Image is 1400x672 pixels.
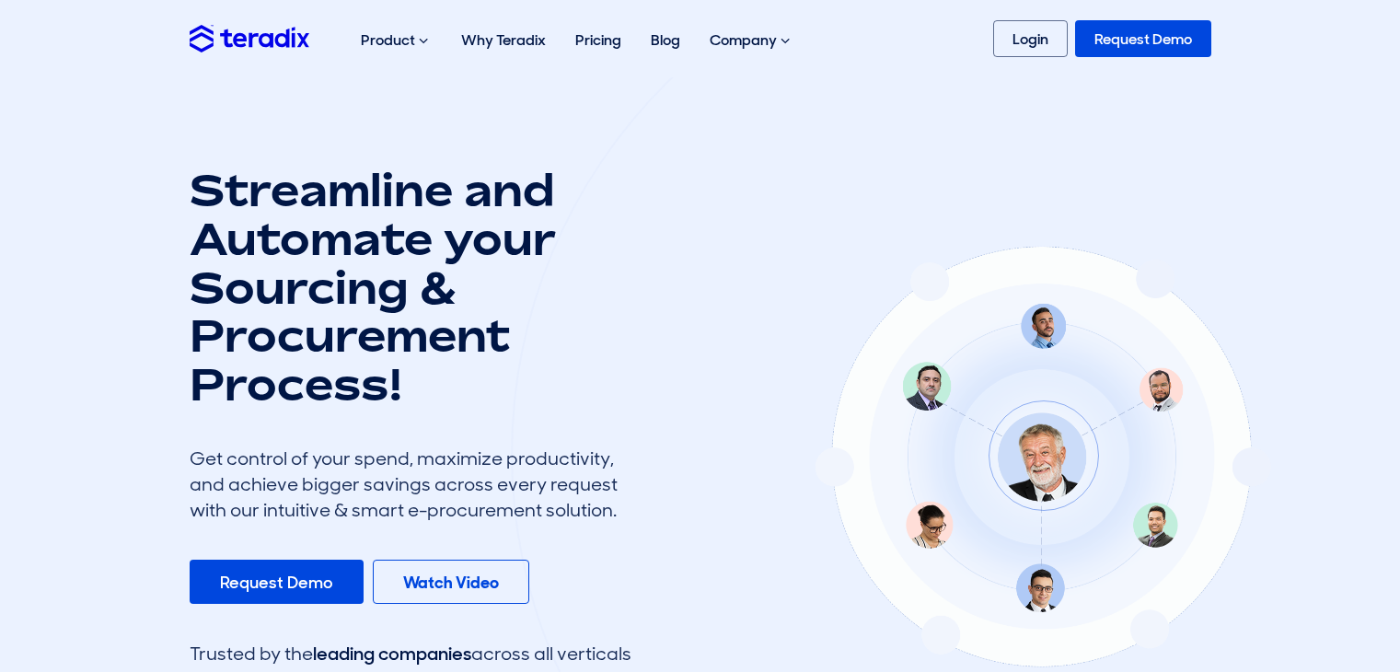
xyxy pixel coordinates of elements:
[1075,20,1211,57] a: Request Demo
[190,560,364,604] a: Request Demo
[446,11,561,69] a: Why Teradix
[346,11,446,70] div: Product
[313,642,471,666] span: leading companies
[190,446,631,523] div: Get control of your spend, maximize productivity, and achieve bigger savings across every request...
[190,166,631,409] h1: Streamline and Automate your Sourcing & Procurement Process!
[636,11,695,69] a: Blog
[373,560,529,604] a: Watch Video
[190,25,309,52] img: Teradix logo
[993,20,1068,57] a: Login
[403,572,499,594] b: Watch Video
[561,11,636,69] a: Pricing
[190,641,631,666] div: Trusted by the across all verticals
[695,11,808,70] div: Company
